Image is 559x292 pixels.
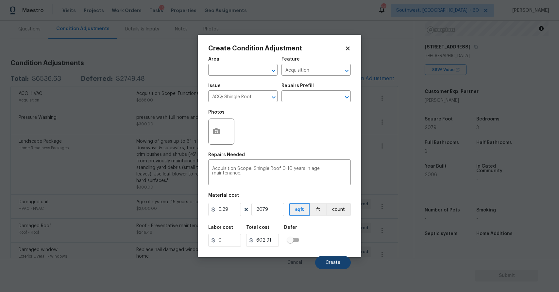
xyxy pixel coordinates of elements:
h2: Create Condition Adjustment [208,45,345,52]
h5: Labor cost [208,225,233,230]
h5: Issue [208,83,221,88]
h5: Material cost [208,193,239,198]
button: Open [342,66,351,75]
button: Open [342,93,351,102]
h5: Photos [208,110,225,115]
textarea: Acquisition Scope: Shingle Roof 0-10 years in age maintenance. [212,166,347,180]
button: Open [269,66,278,75]
h5: Repairs Needed [208,153,245,157]
h5: Area [208,57,219,62]
button: Cancel [277,256,313,269]
span: Create [326,260,340,265]
button: count [326,203,351,216]
span: Cancel [287,260,302,265]
h5: Total cost [246,225,269,230]
button: ft [310,203,326,216]
h5: Repairs Prefill [281,83,314,88]
button: Open [269,93,278,102]
h5: Defer [284,225,297,230]
button: sqft [289,203,310,216]
button: Create [315,256,351,269]
h5: Feature [281,57,300,62]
